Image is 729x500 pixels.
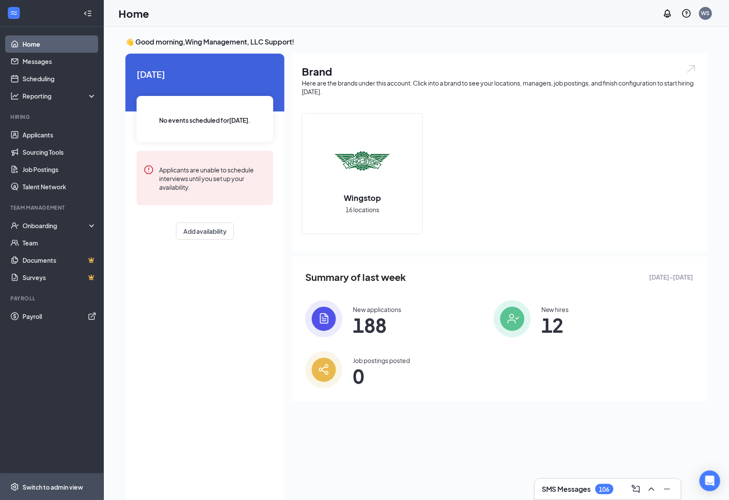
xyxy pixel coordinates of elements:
[137,67,273,81] span: [DATE]
[494,300,531,338] img: icon
[159,165,266,191] div: Applicants are unable to schedule interviews until you set up your availability.
[645,482,659,496] button: ChevronUp
[176,223,234,240] button: Add availability
[22,70,96,87] a: Scheduling
[541,317,569,333] span: 12
[353,368,410,384] span: 0
[22,92,97,100] div: Reporting
[599,486,610,493] div: 106
[160,115,251,125] span: No events scheduled for [DATE] .
[335,192,390,203] h2: Wingstop
[144,165,154,175] svg: Error
[353,317,401,333] span: 188
[22,35,96,53] a: Home
[10,204,95,211] div: Team Management
[22,483,83,491] div: Switch to admin view
[701,10,710,17] div: WS
[10,483,19,491] svg: Settings
[542,484,591,494] h3: SMS Messages
[631,484,641,494] svg: ComposeMessage
[22,53,96,70] a: Messages
[10,295,95,302] div: Payroll
[83,9,92,18] svg: Collapse
[22,221,89,230] div: Onboarding
[22,308,96,325] a: PayrollExternalLink
[353,356,410,365] div: Job postings posted
[22,269,96,286] a: SurveysCrown
[646,484,657,494] svg: ChevronUp
[10,113,95,121] div: Hiring
[345,205,379,214] span: 16 locations
[10,92,19,100] svg: Analysis
[662,8,673,19] svg: Notifications
[353,305,401,314] div: New applications
[660,482,674,496] button: Minimize
[22,234,96,252] a: Team
[305,300,342,338] img: icon
[335,134,390,189] img: Wingstop
[302,64,697,79] h1: Brand
[629,482,643,496] button: ComposeMessage
[305,270,406,285] span: Summary of last week
[302,79,697,96] div: Here are the brands under this account. Click into a brand to see your locations, managers, job p...
[10,221,19,230] svg: UserCheck
[10,9,18,17] svg: WorkstreamLogo
[305,351,342,389] img: icon
[686,64,697,74] img: open.6027fd2a22e1237b5b06.svg
[22,143,96,161] a: Sourcing Tools
[681,8,692,19] svg: QuestionInfo
[22,161,96,178] a: Job Postings
[22,126,96,143] a: Applicants
[662,484,672,494] svg: Minimize
[118,6,149,21] h1: Home
[649,272,694,282] span: [DATE] - [DATE]
[700,471,720,491] div: Open Intercom Messenger
[125,37,707,47] h3: 👋 Good morning, Wing Management, LLC Support !
[541,305,569,314] div: New hires
[22,178,96,195] a: Talent Network
[22,252,96,269] a: DocumentsCrown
